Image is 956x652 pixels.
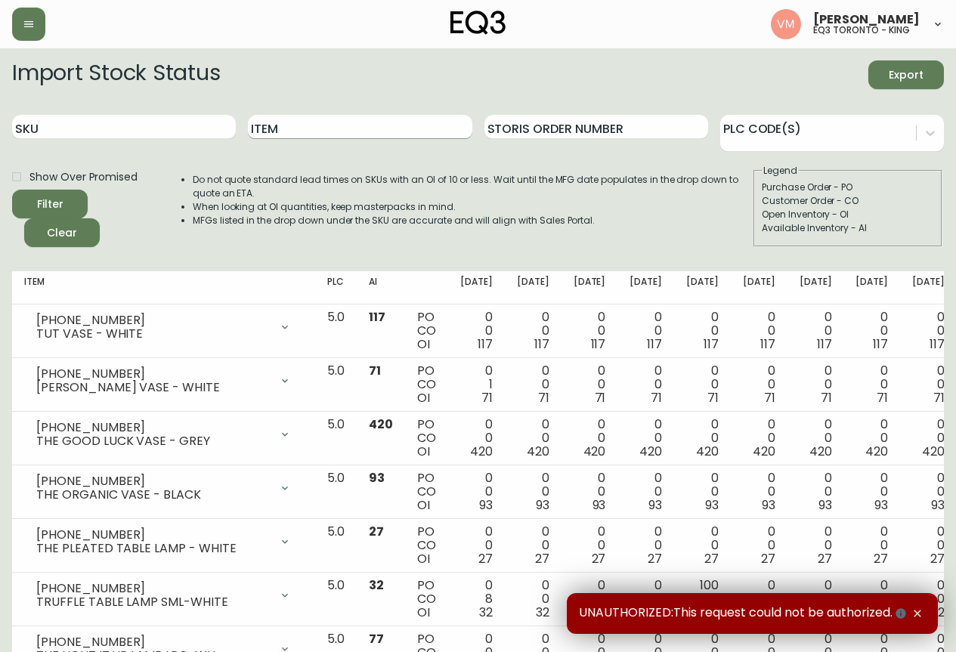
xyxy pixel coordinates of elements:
[817,335,832,353] span: 117
[648,496,662,514] span: 93
[874,496,888,514] span: 93
[753,443,775,460] span: 420
[517,418,549,459] div: 0 0
[29,169,138,185] span: Show Over Promised
[707,389,719,406] span: 71
[193,214,752,227] li: MFGs listed in the drop down under the SKU are accurate and will align with Sales Portal.
[417,311,436,351] div: PO CO
[417,471,436,512] div: PO CO
[517,471,549,512] div: 0 0
[479,604,493,621] span: 32
[36,542,270,555] div: THE PLEATED TABLE LAMP - WHITE
[369,469,385,487] span: 93
[417,364,436,405] div: PO CO
[24,218,100,247] button: Clear
[315,304,357,358] td: 5.0
[760,335,775,353] span: 117
[912,525,945,566] div: 0 0
[315,519,357,573] td: 5.0
[517,311,549,351] div: 0 0
[536,604,549,621] span: 32
[800,525,832,566] div: 0 0
[855,579,888,620] div: 0 0
[36,474,270,488] div: [PHONE_NUMBER]
[743,579,775,620] div: 0 0
[813,14,920,26] span: [PERSON_NAME]
[24,525,303,558] div: [PHONE_NUMBER]THE PLEATED TABLE LAMP - WHITE
[874,550,888,567] span: 27
[369,523,384,540] span: 27
[536,496,549,514] span: 93
[696,443,719,460] span: 420
[417,389,430,406] span: OI
[855,418,888,459] div: 0 0
[762,221,934,235] div: Available Inventory - AI
[574,579,606,620] div: 0 0
[315,573,357,626] td: 5.0
[731,271,787,304] th: [DATE]
[630,311,662,351] div: 0 0
[517,579,549,620] div: 0 0
[617,271,674,304] th: [DATE]
[787,271,844,304] th: [DATE]
[574,471,606,512] div: 0 0
[880,66,932,85] span: Export
[448,271,505,304] th: [DATE]
[592,496,606,514] span: 93
[517,364,549,405] div: 0 0
[36,381,270,394] div: [PERSON_NAME] VASE - WHITE
[595,389,606,406] span: 71
[761,550,775,567] span: 27
[12,60,220,89] h2: Import Stock Status
[762,208,934,221] div: Open Inventory - OI
[36,582,270,595] div: [PHONE_NUMBER]
[592,550,606,567] span: 27
[24,471,303,505] div: [PHONE_NUMBER]THE ORGANIC VASE - BLACK
[12,271,315,304] th: Item
[36,327,270,341] div: TUT VASE - WHITE
[36,434,270,448] div: THE GOOD LUCK VASE - GREY
[574,364,606,405] div: 0 0
[743,525,775,566] div: 0 0
[771,9,801,39] img: 0f63483a436850f3a2e29d5ab35f16df
[315,465,357,519] td: 5.0
[36,421,270,434] div: [PHONE_NUMBER]
[704,335,719,353] span: 117
[460,311,493,351] div: 0 0
[686,525,719,566] div: 0 0
[417,496,430,514] span: OI
[933,389,945,406] span: 71
[450,11,506,35] img: logo
[193,200,752,214] li: When looking at OI quantities, keep masterpacks in mind.
[562,271,618,304] th: [DATE]
[800,364,832,405] div: 0 0
[865,443,888,460] span: 420
[855,311,888,351] div: 0 0
[743,364,775,405] div: 0 0
[686,311,719,351] div: 0 0
[36,528,270,542] div: [PHONE_NUMBER]
[704,550,719,567] span: 27
[855,471,888,512] div: 0 0
[460,579,493,620] div: 0 8
[460,471,493,512] div: 0 0
[743,311,775,351] div: 0 0
[574,311,606,351] div: 0 0
[538,389,549,406] span: 71
[12,190,88,218] button: Filter
[922,443,945,460] span: 420
[912,471,945,512] div: 0 0
[357,271,405,304] th: AI
[417,443,430,460] span: OI
[315,412,357,465] td: 5.0
[686,418,719,459] div: 0 0
[534,335,549,353] span: 117
[505,271,562,304] th: [DATE]
[912,418,945,459] div: 0 0
[574,525,606,566] div: 0 0
[818,496,832,514] span: 93
[630,471,662,512] div: 0 0
[813,26,910,35] h5: eq3 toronto - king
[36,595,270,609] div: TRUFFLE TABLE LAMP SML-WHITE
[855,525,888,566] div: 0 0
